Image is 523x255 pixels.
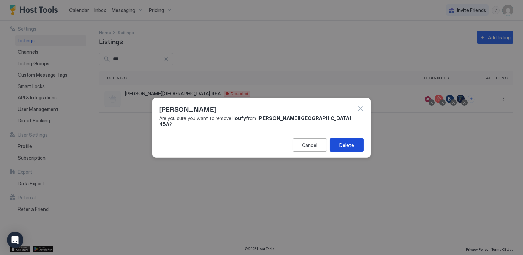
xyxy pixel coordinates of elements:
div: Delete [339,141,354,148]
div: Open Intercom Messenger [7,232,23,248]
span: [PERSON_NAME] [159,104,216,114]
button: Delete [330,138,364,151]
button: Cancel [293,138,327,151]
div: Cancel [302,141,317,148]
span: Are you sure you want to remove from ? [159,115,364,127]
